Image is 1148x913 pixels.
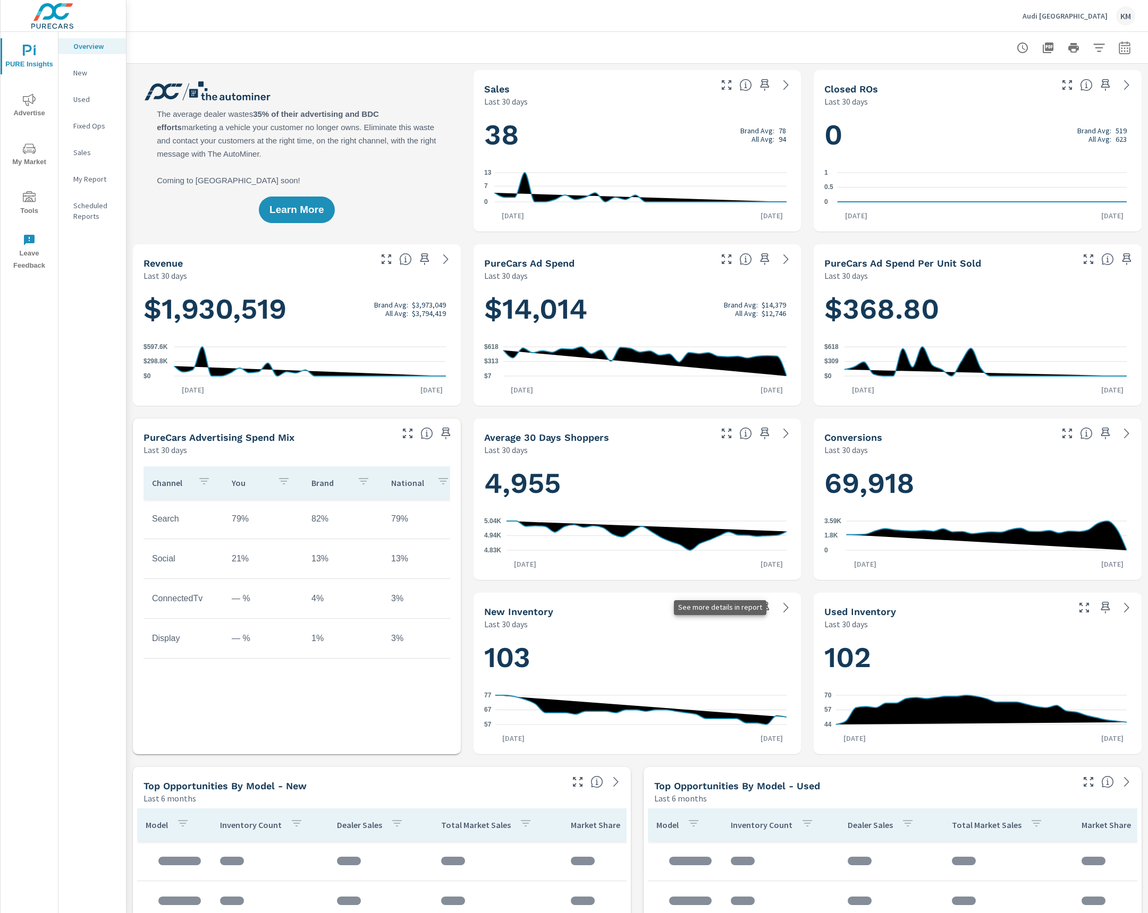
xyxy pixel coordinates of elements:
[824,117,1131,153] h1: 0
[143,792,196,805] p: Last 6 months
[484,357,499,365] text: $313
[1114,37,1135,58] button: Select Date Range
[58,118,126,134] div: Fixed Ops
[731,820,792,830] p: Inventory Count
[1118,425,1135,442] a: See more details in report
[484,517,501,525] text: 5.04K
[503,385,541,395] p: [DATE]
[232,477,269,488] p: You
[73,94,117,105] p: Used
[484,95,528,108] p: Last 30 days
[1080,427,1093,440] span: The number of dealer-specified goals completed by a visitor. [Source: This data is provided by th...
[752,135,774,143] p: All Avg:
[762,301,786,309] p: $14,379
[143,432,294,443] h5: PureCars Advertising Spend Mix
[1076,599,1093,616] button: Make Fullscreen
[374,301,408,309] p: Brand Avg:
[824,258,981,269] h5: PureCars Ad Spend Per Unit Sold
[654,792,707,805] p: Last 6 months
[735,599,752,616] button: Make Fullscreen
[1080,79,1093,91] span: Number of Repair Orders Closed by the selected dealership group over the selected time range. [So...
[484,639,791,676] h1: 103
[739,427,752,440] span: A rolling 30 day total of daily Shoppers on the dealership website, averaged over the selected da...
[143,258,183,269] h5: Revenue
[143,358,168,365] text: $298.8K
[824,465,1131,501] h1: 69,918
[756,251,773,268] span: Save this to your personalized report
[824,532,838,540] text: 1.8K
[739,253,752,266] span: Total cost of media for all PureCars channels for the selected dealership group over the selected...
[1097,599,1114,616] span: Save this to your personalized report
[753,210,790,221] p: [DATE]
[143,269,187,282] p: Last 30 days
[4,234,55,272] span: Leave Feedback
[58,65,126,81] div: New
[1059,425,1076,442] button: Make Fullscreen
[484,198,488,206] text: 0
[724,301,758,309] p: Brand Avg:
[753,385,790,395] p: [DATE]
[143,545,223,572] td: Social
[753,559,790,569] p: [DATE]
[1118,599,1135,616] a: See more details in report
[718,425,735,442] button: Make Fullscreen
[437,425,454,442] span: Save this to your personalized report
[718,76,735,93] button: Make Fullscreen
[484,465,791,501] h1: 4,955
[4,93,55,120] span: Advertise
[441,820,511,830] p: Total Market Sales
[836,733,873,744] p: [DATE]
[383,506,462,532] td: 79%
[824,517,841,525] text: 3.59K
[484,692,492,699] text: 77
[223,585,303,612] td: — %
[484,182,488,190] text: 7
[824,443,868,456] p: Last 30 days
[143,780,307,791] h5: Top Opportunities by Model - New
[1094,385,1131,395] p: [DATE]
[571,820,620,830] p: Market Share
[778,76,795,93] a: See more details in report
[58,198,126,224] div: Scheduled Reports
[143,506,223,532] td: Search
[383,545,462,572] td: 13%
[1023,11,1108,21] p: Audi [GEOGRAPHIC_DATA]
[824,706,832,714] text: 57
[848,820,893,830] p: Dealer Sales
[303,625,383,652] td: 1%
[756,425,773,442] span: Save this to your personalized report
[4,45,55,71] span: PURE Insights
[824,721,832,728] text: 44
[399,425,416,442] button: Make Fullscreen
[143,291,450,327] h1: $1,930,519
[590,775,603,788] span: Find the biggest opportunities within your model lineup by seeing how each model is selling in yo...
[259,197,334,223] button: Learn More
[507,559,544,569] p: [DATE]
[824,95,868,108] p: Last 30 days
[337,820,382,830] p: Dealer Sales
[762,309,786,318] p: $12,746
[845,385,882,395] p: [DATE]
[484,618,528,630] p: Last 30 days
[824,169,828,176] text: 1
[223,506,303,532] td: 79%
[1097,425,1114,442] span: Save this to your personalized report
[756,599,773,616] span: Save this to your personalized report
[1118,76,1135,93] a: See more details in report
[484,547,501,554] text: 4.83K
[391,477,428,488] p: National
[1118,251,1135,268] span: Save this to your personalized report
[420,427,433,440] span: This table looks at how you compare to the amount of budget you spend per channel as opposed to y...
[1082,820,1131,830] p: Market Share
[484,83,510,95] h5: Sales
[174,385,212,395] p: [DATE]
[484,269,528,282] p: Last 30 days
[824,83,878,95] h5: Closed ROs
[779,126,786,135] p: 78
[824,184,833,191] text: 0.5
[311,477,349,488] p: Brand
[378,251,395,268] button: Make Fullscreen
[484,443,528,456] p: Last 30 days
[1116,6,1135,25] div: KM
[484,372,492,380] text: $7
